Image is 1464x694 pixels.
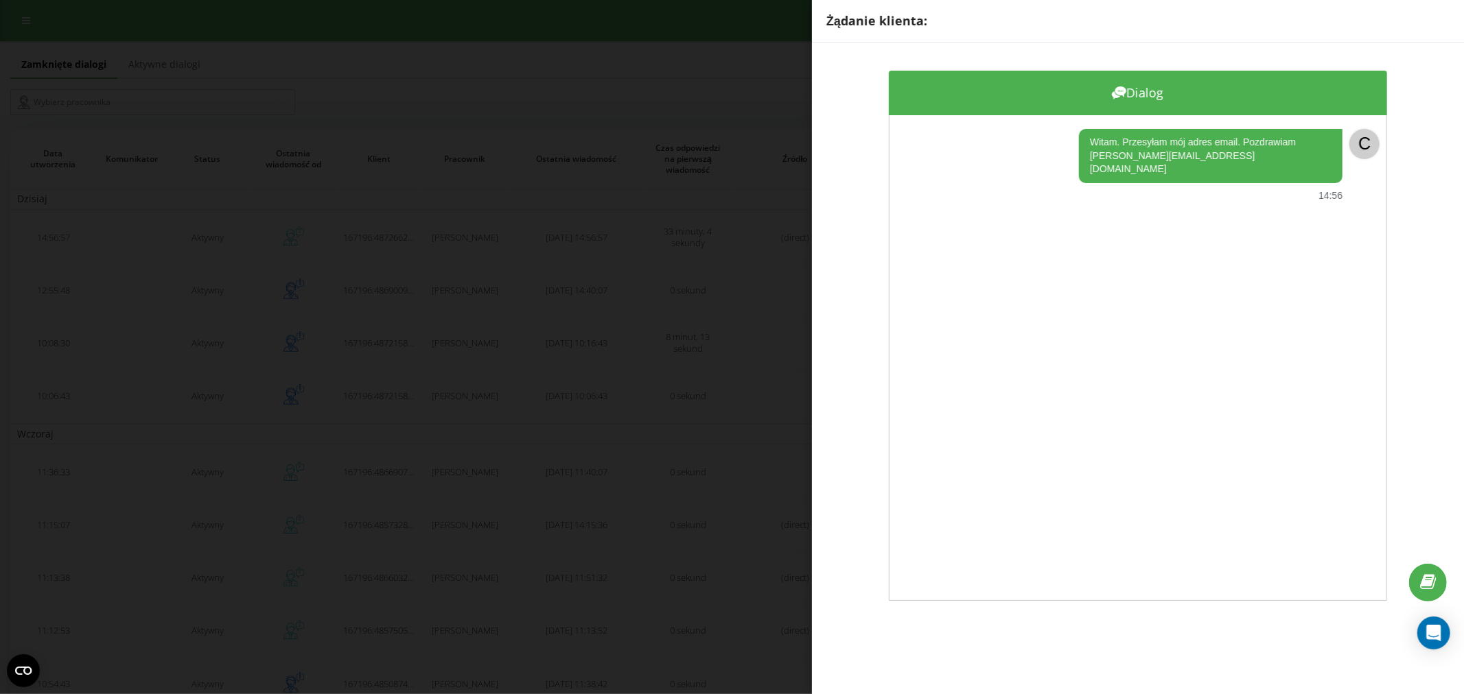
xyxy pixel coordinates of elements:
div: Żądanie klienta: [826,12,1450,30]
div: Witam. Przesyłam mój adres email. Pozdrawiam [PERSON_NAME] [1079,129,1343,183]
div: C [1349,129,1380,159]
div: Dialog [889,71,1387,115]
button: Open CMP widget [7,654,40,687]
a: [EMAIL_ADDRESS][DOMAIN_NAME] [1090,150,1255,175]
div: 14:56 [1318,190,1343,202]
div: Open Intercom Messenger [1417,617,1450,649]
